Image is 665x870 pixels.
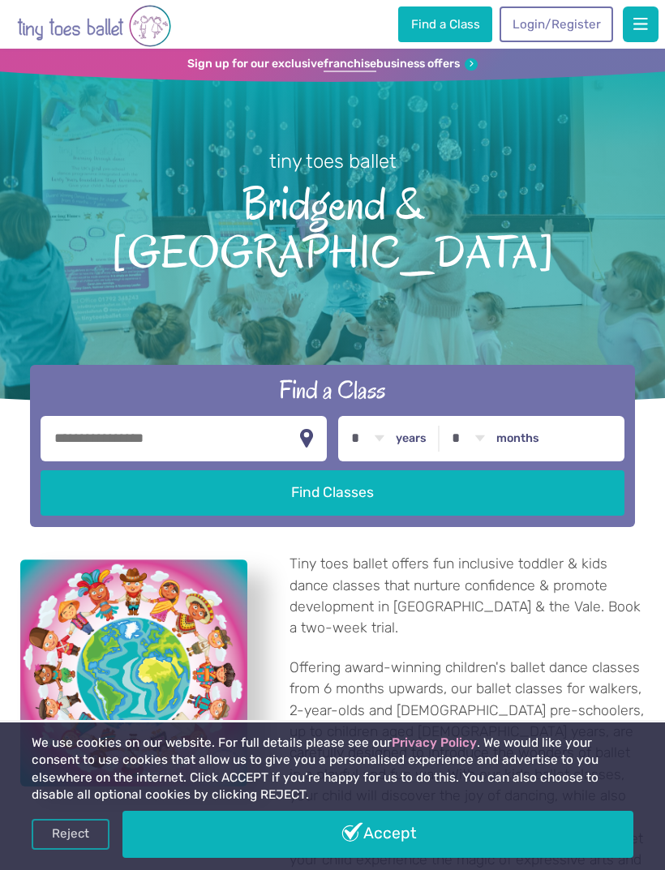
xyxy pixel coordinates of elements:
p: We use cookies on our website. For full details please see our . We would like your consent to us... [32,735,634,804]
h2: Find a Class [41,374,625,406]
a: Reject [32,819,109,850]
button: Find Classes [41,470,625,516]
span: Bridgend & [GEOGRAPHIC_DATA] [24,175,641,278]
strong: franchise [324,57,376,72]
a: Privacy Policy [392,735,477,750]
a: Accept [122,811,634,858]
a: Sign up for our exclusivefranchisebusiness offers [187,57,478,72]
label: months [496,431,539,446]
small: tiny toes ballet [269,150,397,173]
img: tiny toes ballet [17,3,171,49]
a: View full-size image [20,559,247,786]
label: years [396,431,427,446]
a: Login/Register [500,6,613,42]
a: Find a Class [398,6,492,42]
p: Tiny toes ballet offers fun inclusive toddler & kids dance classes that nurture confidence & prom... [290,553,646,639]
